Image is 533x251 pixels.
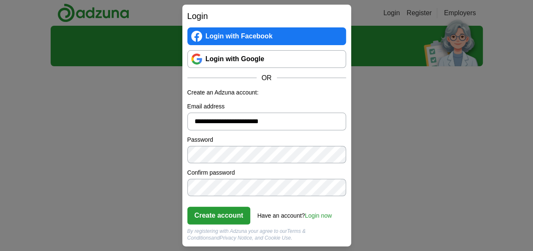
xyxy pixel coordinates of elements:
[187,27,346,45] a: Login with Facebook
[305,212,332,219] a: Login now
[187,207,251,224] button: Create account
[187,10,346,22] h2: Login
[257,206,332,220] div: Have an account?
[187,88,346,97] p: Create an Adzuna account:
[187,102,346,111] label: Email address
[219,235,252,241] a: Privacy Notice
[187,50,346,68] a: Login with Google
[187,168,346,177] label: Confirm password
[187,228,306,241] a: Terms & Conditions
[187,135,346,144] label: Password
[257,73,277,83] span: OR
[187,228,346,241] div: By registering with Adzuna your agree to our and , and Cookie Use.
